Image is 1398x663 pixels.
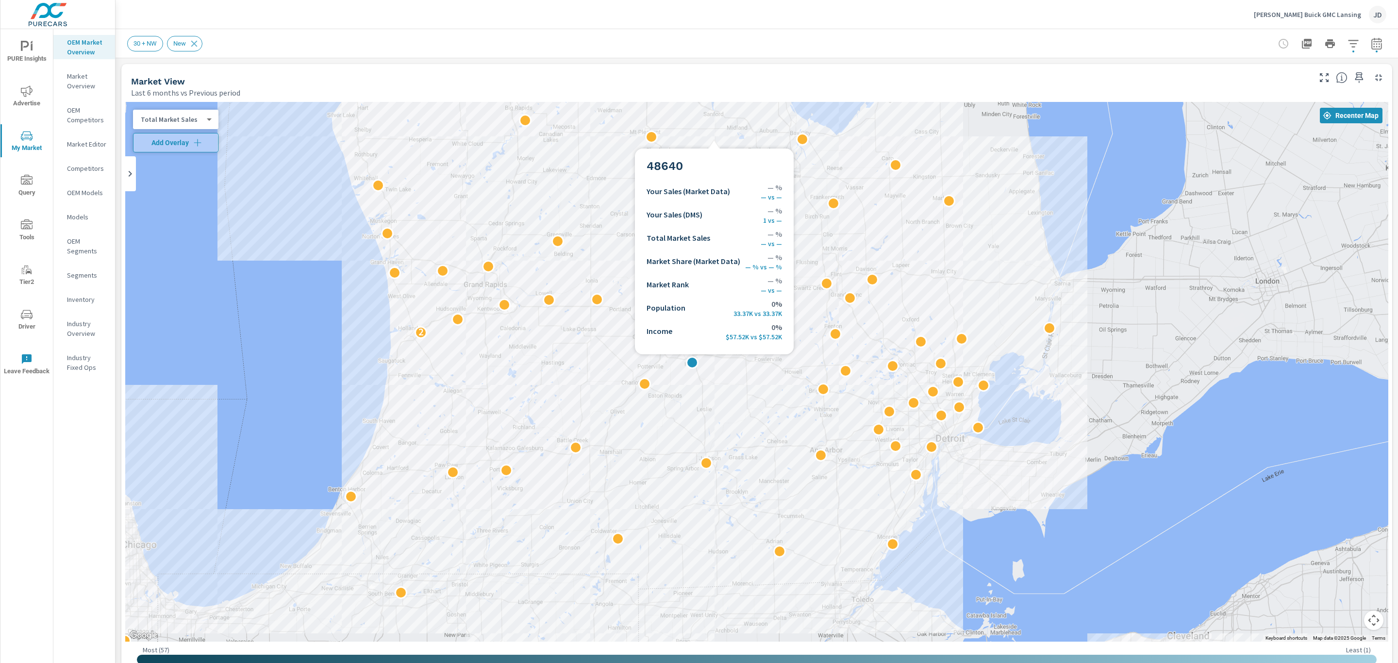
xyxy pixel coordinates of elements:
[167,36,202,51] div: New
[3,353,50,377] span: Leave Feedback
[1320,34,1340,53] button: Print Report
[67,212,107,222] p: Models
[167,40,192,47] span: New
[53,292,115,307] div: Inventory
[131,87,240,99] p: Last 6 months vs Previous period
[3,219,50,243] span: Tools
[67,164,107,173] p: Competitors
[67,37,107,57] p: OEM Market Overview
[53,137,115,151] div: Market Editor
[133,133,218,152] button: Add Overlay
[67,295,107,304] p: Inventory
[1254,10,1361,19] p: [PERSON_NAME] Buick GMC Lansing
[3,41,50,65] span: PURE Insights
[67,236,107,256] p: OEM Segments
[1346,646,1371,654] p: Least ( 1 )
[1351,70,1367,85] span: Save this to your personalized report
[67,71,107,91] p: Market Overview
[67,188,107,198] p: OEM Models
[1344,34,1363,53] button: Apply Filters
[133,115,211,124] div: Total Market Sales
[3,130,50,154] span: My Market
[128,40,163,47] span: 30 + NW
[67,105,107,125] p: OEM Competitors
[128,629,160,642] a: Open this area in Google Maps (opens a new window)
[1265,635,1307,642] button: Keyboard shortcuts
[1324,111,1379,120] span: Recenter Map
[53,234,115,258] div: OEM Segments
[782,172,787,183] p: 2
[131,76,185,86] h5: Market View
[53,185,115,200] div: OEM Models
[53,35,115,59] div: OEM Market Overview
[53,210,115,224] div: Models
[1372,635,1385,641] a: Terms (opens in new tab)
[3,85,50,109] span: Advertise
[1371,70,1386,85] button: Minimize Widget
[53,103,115,127] div: OEM Competitors
[1316,70,1332,85] button: Make Fullscreen
[67,319,107,338] p: Industry Overview
[67,270,107,280] p: Segments
[3,264,50,288] span: Tier2
[67,353,107,372] p: Industry Fixed Ops
[1364,611,1383,630] button: Map camera controls
[141,115,203,124] p: Total Market Sales
[53,69,115,93] div: Market Overview
[1313,635,1366,641] span: Map data ©2025 Google
[418,326,424,338] p: 2
[137,138,214,148] span: Add Overlay
[143,646,169,654] p: Most ( 57 )
[1297,34,1316,53] button: "Export Report to PDF"
[1320,108,1382,123] button: Recenter Map
[53,316,115,341] div: Industry Overview
[53,350,115,375] div: Industry Fixed Ops
[53,161,115,176] div: Competitors
[1369,6,1386,23] div: JD
[53,268,115,282] div: Segments
[67,139,107,149] p: Market Editor
[0,29,53,386] div: nav menu
[128,629,160,642] img: Google
[3,175,50,199] span: Query
[1336,72,1348,83] span: Find the biggest opportunities in your market for your inventory. Understand by postal code where...
[1367,34,1386,53] button: Select Date Range
[3,309,50,332] span: Driver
